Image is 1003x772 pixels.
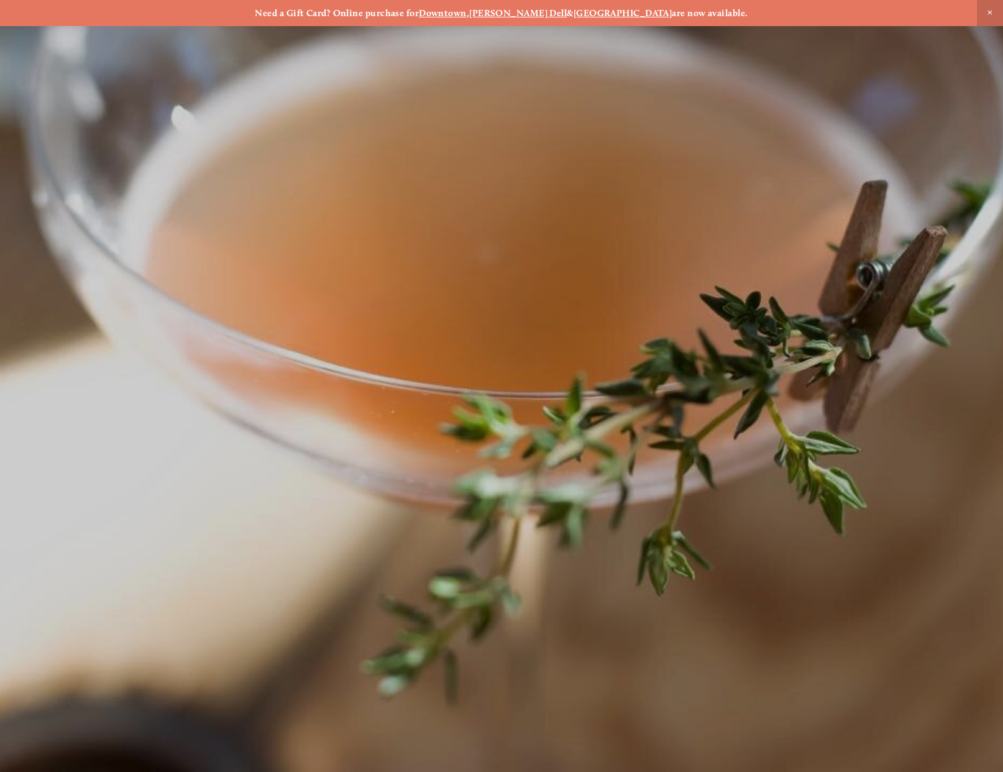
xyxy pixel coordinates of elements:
a: [GEOGRAPHIC_DATA] [574,7,672,19]
a: Downtown [419,7,467,19]
a: [PERSON_NAME] Dell [469,7,567,19]
strong: & [567,7,573,19]
strong: , [467,7,469,19]
strong: Need a Gift Card? Online purchase for [255,7,419,19]
strong: are now available. [672,7,748,19]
